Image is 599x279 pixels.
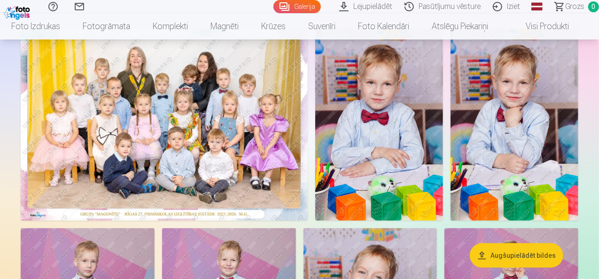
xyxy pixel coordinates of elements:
[347,13,420,40] a: Foto kalendāri
[250,13,297,40] a: Krūzes
[470,243,563,268] button: Augšupielādēt bildes
[141,13,199,40] a: Komplekti
[565,1,584,12] span: Grozs
[297,13,347,40] a: Suvenīri
[4,4,32,20] img: /fa1
[499,13,580,40] a: Visi produkti
[199,13,250,40] a: Magnēti
[71,13,141,40] a: Fotogrāmata
[588,1,599,12] span: 0
[420,13,499,40] a: Atslēgu piekariņi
